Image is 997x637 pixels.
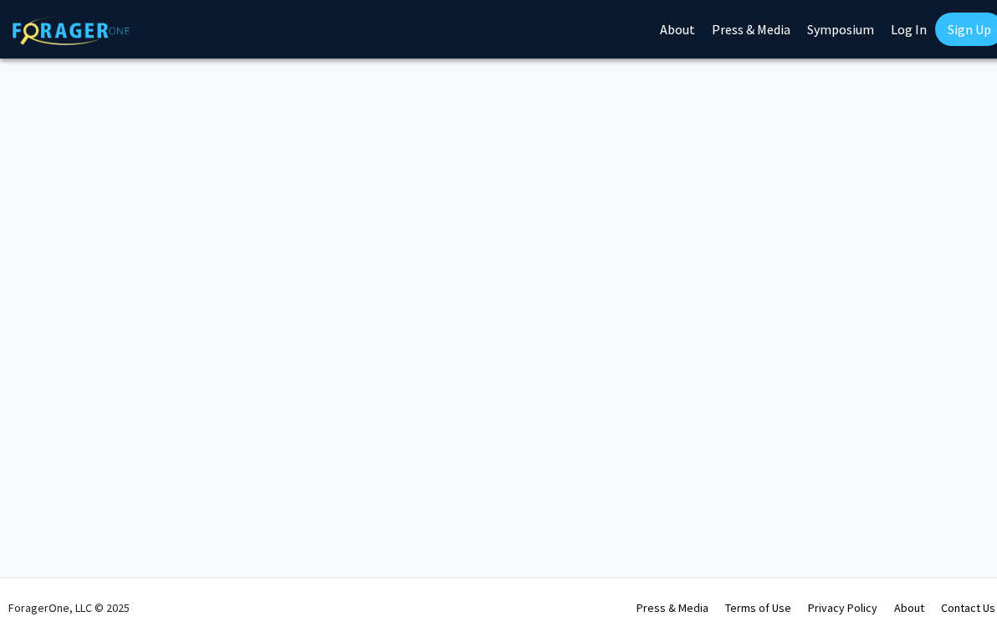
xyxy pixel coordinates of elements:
a: Press & Media [637,600,708,615]
div: ForagerOne, LLC © 2025 [8,578,130,637]
a: Terms of Use [725,600,791,615]
a: Privacy Policy [808,600,877,615]
a: Contact Us [941,600,995,615]
img: ForagerOne Logo [13,16,130,45]
a: About [894,600,924,615]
